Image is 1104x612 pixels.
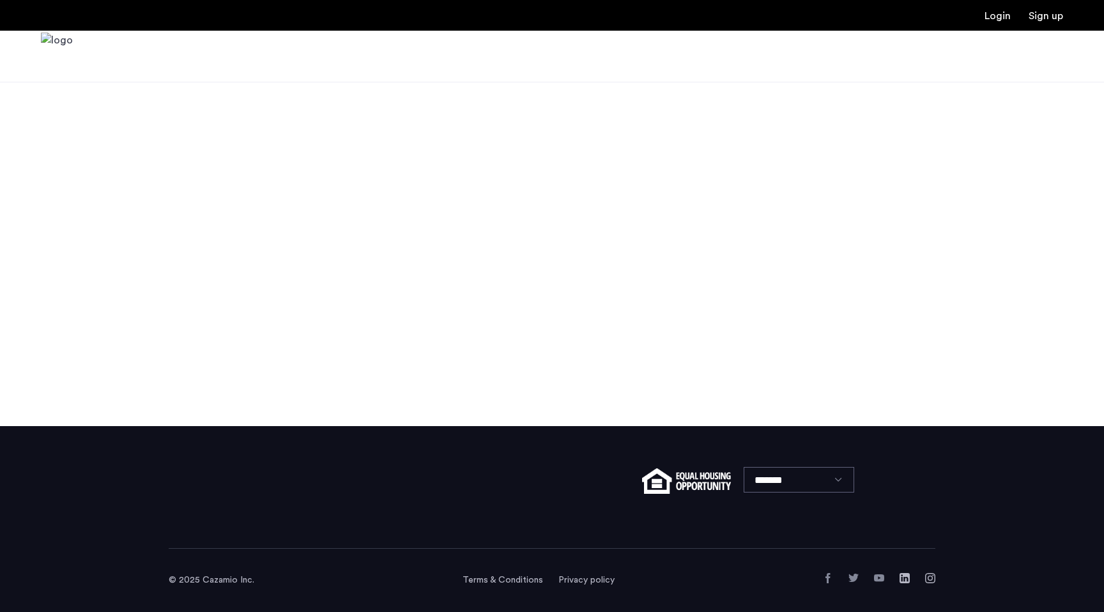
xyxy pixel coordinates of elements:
[744,467,854,493] select: Language select
[642,468,731,494] img: equal-housing.png
[41,33,73,80] img: logo
[900,573,910,583] a: LinkedIn
[985,11,1011,21] a: Login
[558,574,615,586] a: Privacy policy
[925,573,935,583] a: Instagram
[874,573,884,583] a: YouTube
[41,33,73,80] a: Cazamio Logo
[848,573,859,583] a: Twitter
[1029,11,1063,21] a: Registration
[463,574,543,586] a: Terms and conditions
[169,576,254,585] span: © 2025 Cazamio Inc.
[823,573,833,583] a: Facebook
